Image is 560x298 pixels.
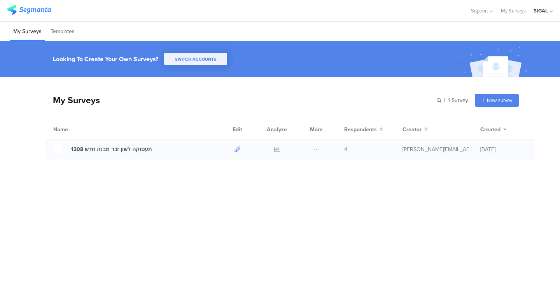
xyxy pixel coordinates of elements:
[402,125,422,134] span: Creator
[7,5,51,15] img: segmanta logo
[443,96,446,104] span: |
[344,125,377,134] span: Respondents
[344,125,383,134] button: Respondents
[308,120,325,139] div: More
[71,145,152,153] div: תעסוקה לשון זכר מבנה חדש 1308
[53,144,152,154] a: תעסוקה לשון זכר מבנה חדש 1308
[53,55,158,63] div: Looking To Create Your Own Surveys?
[487,97,512,104] span: New survey
[402,125,428,134] button: Creator
[402,145,469,153] div: sigal@lgbt.org.il
[471,7,488,14] span: Support
[480,145,527,153] div: [DATE]
[480,125,500,134] span: Created
[344,145,347,153] span: 4
[448,96,468,104] span: 1 Survey
[53,125,100,134] div: Name
[480,125,507,134] button: Created
[45,93,100,107] div: My Surveys
[534,7,548,14] div: SIGAL
[10,23,45,41] li: My Surveys
[455,44,535,79] img: create_account_image.svg
[47,23,78,41] li: Templates
[175,56,216,62] span: SWITCH ACCOUNTS
[229,120,246,139] div: Edit
[265,120,289,139] div: Analyze
[164,53,227,65] button: SWITCH ACCOUNTS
